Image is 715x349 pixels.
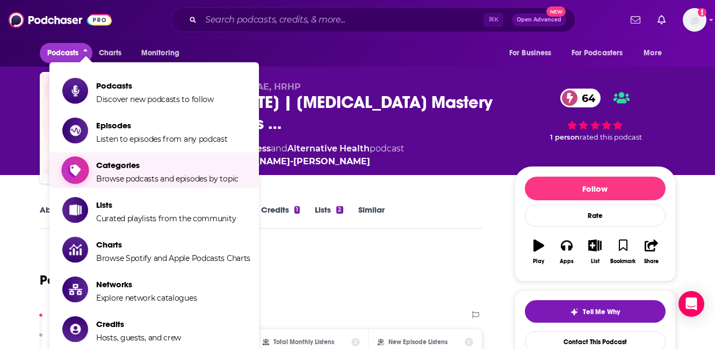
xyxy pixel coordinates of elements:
[644,46,662,61] span: More
[502,43,565,63] button: open menu
[637,232,665,271] button: Share
[572,46,623,61] span: For Podcasters
[96,120,228,130] span: Episodes
[96,81,214,91] span: Podcasts
[581,232,609,271] button: List
[42,74,149,181] img: Fertility Friday | Fertility Awareness Mastery for Women's Health Professionals
[96,200,236,210] span: Lists
[273,338,334,346] h2: Total Monthly Listens
[583,308,620,316] span: Tell Me Why
[9,10,112,30] img: Podchaser - Follow, Share and Rate Podcasts
[609,232,637,271] button: Bookmark
[525,177,666,200] button: Follow
[483,13,503,27] span: ⌘ K
[678,291,704,317] div: Open Intercom Messenger
[99,46,122,61] span: Charts
[40,272,137,288] h1: Podcast Insights
[358,205,385,229] a: Similar
[134,43,193,63] button: open menu
[40,205,64,229] a: About
[644,258,659,265] div: Share
[571,89,601,107] span: 64
[96,293,197,303] span: Explore network catalogues
[40,43,93,63] button: close menu
[533,258,544,265] div: Play
[96,214,236,223] span: Curated playlists from the community
[636,43,675,63] button: open menu
[525,300,666,323] button: tell me why sparkleTell Me Why
[515,82,676,149] div: 64 1 personrated this podcast
[96,319,181,329] span: Credits
[96,333,181,343] span: Hosts, guests, and crew
[171,8,575,32] div: Search podcasts, credits, & more...
[553,232,581,271] button: Apps
[565,43,639,63] button: open menu
[683,8,706,32] img: User Profile
[96,160,239,170] span: Categories
[550,133,580,141] span: 1 person
[92,43,128,63] a: Charts
[525,232,553,271] button: Play
[315,205,343,229] a: Lists2
[525,205,666,227] div: Rate
[683,8,706,32] span: Logged in as jerryparshall
[512,13,566,26] button: Open AdvancedNew
[96,94,214,104] span: Discover new podcasts to follow
[287,143,370,154] a: Alternative Health
[580,133,642,141] span: rated this podcast
[96,134,228,144] span: Listen to episodes from any podcast
[141,46,179,61] span: Monitoring
[96,239,250,250] span: Charts
[509,46,552,61] span: For Business
[653,11,670,29] a: Show notifications dropdown
[626,11,645,29] a: Show notifications dropdown
[683,8,706,32] button: Show profile menu
[388,338,447,346] h2: New Episode Listens
[546,6,566,17] span: New
[517,17,561,23] span: Open Advanced
[336,206,343,214] div: 2
[698,8,706,17] svg: Add a profile image
[96,174,239,184] span: Browse podcasts and episodes by topic
[96,253,250,263] span: Browse Spotify and Apple Podcasts Charts
[610,258,635,265] div: Bookmark
[201,11,483,28] input: Search podcasts, credits, & more...
[96,279,197,289] span: Networks
[560,258,574,265] div: Apps
[560,89,601,107] a: 64
[170,82,301,92] span: [PERSON_NAME], FAE, HRHP
[47,46,79,61] span: Podcasts
[294,206,300,214] div: 1
[39,310,124,330] button: Reach & Audience
[570,308,579,316] img: tell me why sparkle
[591,258,600,265] div: List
